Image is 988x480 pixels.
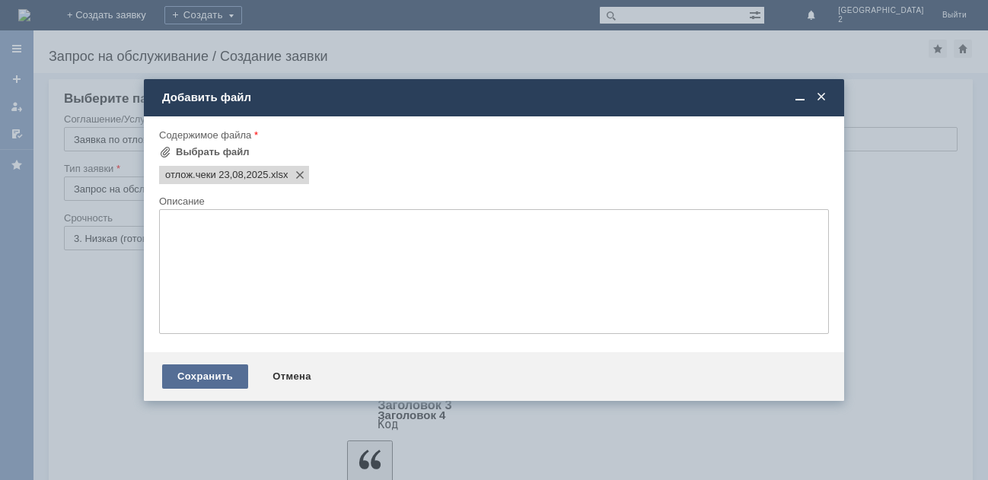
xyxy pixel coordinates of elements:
div: Добавить файл [162,91,829,104]
div: Выбрать файл [176,146,250,158]
div: Добрый вечер! [PERSON_NAME] Прошу удалить отлож.чеки во вложении [6,6,222,30]
span: Свернуть (Ctrl + M) [792,91,808,104]
div: Содержимое файла [159,130,826,140]
div: Описание [159,196,826,206]
span: Закрыть [814,91,829,104]
span: отлож.чеки 23,08,2025.xlsx [165,169,268,181]
span: отлож.чеки 23,08,2025.xlsx [268,169,288,181]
